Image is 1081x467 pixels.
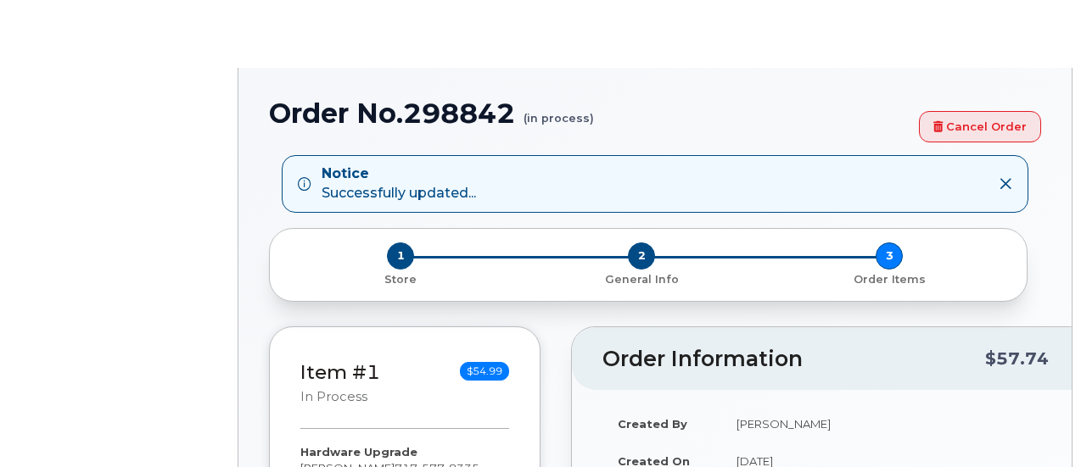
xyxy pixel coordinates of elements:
strong: Notice [322,164,476,184]
div: Successfully updated... [322,164,476,203]
p: General Info [524,272,759,287]
h1: Order No.298842 [269,98,910,128]
a: Cancel Order [919,111,1041,142]
strong: Created By [618,417,687,431]
td: [PERSON_NAME] [721,405,1061,442]
span: 2 [628,242,655,270]
small: in process [300,389,367,404]
a: Item #1 [300,360,380,384]
h2: Order Information [602,347,985,371]
small: (in process) [524,98,594,125]
a: 1 Store [283,270,518,287]
p: Store [290,272,511,287]
a: 2 General Info [518,270,765,287]
div: $57.74 [985,342,1049,375]
span: $54.99 [460,362,509,381]
strong: Hardware Upgrade [300,445,417,459]
span: 1 [387,242,414,270]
